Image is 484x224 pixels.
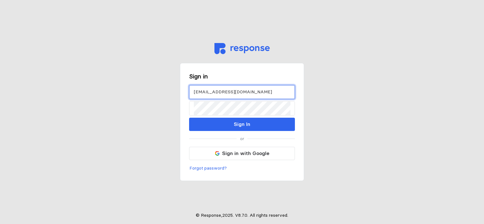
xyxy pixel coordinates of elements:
h3: Sign in [189,72,295,81]
p: Forgot password? [189,165,227,172]
p: © Response, 2025 . V 8.7.0 . All rights reserved. [196,212,288,219]
button: Sign in with Google [189,147,295,160]
button: Sign In [189,118,295,131]
p: or [240,135,244,142]
img: svg%3e [215,151,220,156]
img: svg%3e [214,43,270,54]
button: Forgot password? [189,165,227,172]
input: Email [194,85,290,99]
p: Sign in with Google [222,149,269,157]
p: Sign In [234,120,250,128]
